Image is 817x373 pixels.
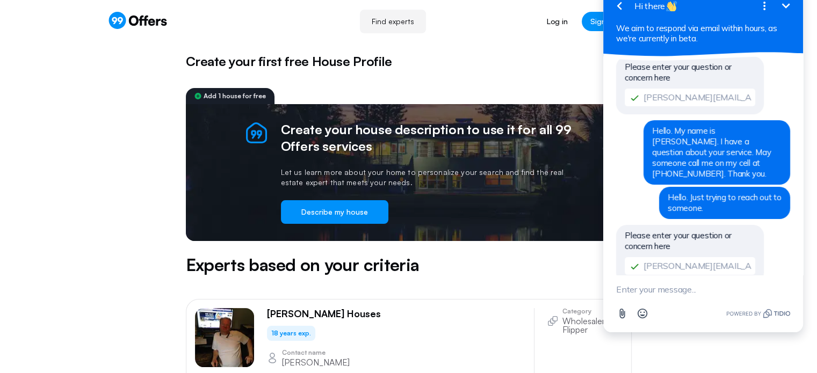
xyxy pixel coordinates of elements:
[538,12,576,31] a: Log in
[186,252,632,277] h5: Experts based on your criteria
[282,349,350,356] p: Contact name
[562,317,623,334] p: Wholesaler / Flipper
[281,200,388,224] button: Describe my house
[281,121,573,155] h2: Create your house description to use it for all 99 Offers services
[195,308,254,367] img: scott markowitz
[360,10,426,33] a: Find experts
[186,52,632,71] h5: Create your first free House Profile
[281,167,573,187] p: Let us learn more about your home to personalize your search and find the real estate expert that...
[204,93,266,99] span: Add 1 house for free
[562,308,623,315] p: Category
[582,12,626,31] a: Sign up
[267,326,315,341] div: 18 years exp.
[267,308,381,320] p: [PERSON_NAME] Houses
[282,358,350,367] p: [PERSON_NAME]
